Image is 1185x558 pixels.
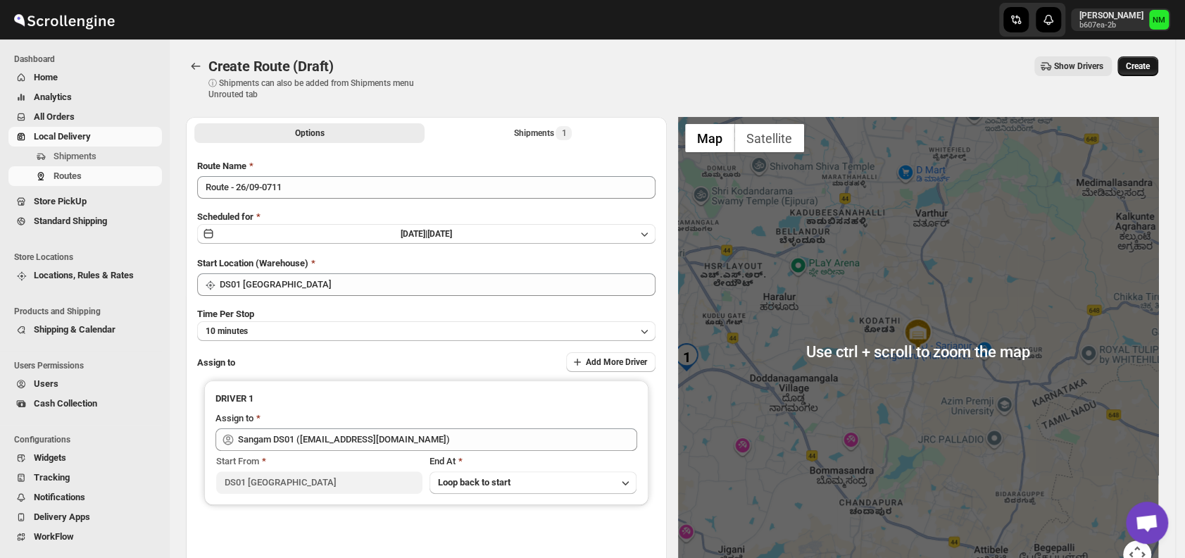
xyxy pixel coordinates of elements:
button: Locations, Rules & Rates [8,266,162,285]
span: Loop back to start [438,477,510,488]
button: Add More Driver [566,352,656,372]
span: Start From [216,456,259,466]
span: Cash Collection [34,398,97,409]
span: Routes [54,170,82,181]
p: b607ea-2b [1079,21,1143,30]
span: Users Permissions [14,360,162,371]
span: Scheduled for [197,211,253,222]
div: 1 [672,343,701,371]
span: All Orders [34,111,75,122]
span: WorkFlow [34,531,74,542]
button: Tracking [8,468,162,488]
span: Delivery Apps [34,512,90,522]
button: Routes [186,56,206,76]
span: Standard Shipping [34,216,107,226]
button: Shipments [8,147,162,166]
span: 1 [561,128,566,139]
span: [DATE] | [401,229,427,239]
span: [DATE] [427,229,452,239]
span: Products and Shipping [14,306,162,317]
p: ⓘ Shipments can also be added from Shipments menu Unrouted tab [208,77,430,100]
span: Route Name [197,161,246,171]
span: Home [34,72,58,82]
div: Shipments [513,126,572,140]
button: Notifications [8,488,162,507]
button: Create [1117,56,1158,76]
span: Assign to [197,357,235,368]
span: Local Delivery [34,131,91,142]
span: Store Locations [14,252,162,263]
div: End At [430,454,636,469]
span: Show Drivers [1054,61,1103,72]
span: Locations, Rules & Rates [34,270,134,280]
span: Create [1126,61,1150,72]
button: Show Drivers [1034,56,1112,76]
span: Shipping & Calendar [34,324,115,335]
span: Store PickUp [34,196,87,206]
button: Home [8,68,162,87]
div: Assign to [215,411,253,426]
span: Analytics [34,92,72,102]
button: Selected Shipments [427,123,658,143]
button: Show satellite imagery [734,124,804,152]
span: Users [34,378,58,389]
button: Loop back to start [430,471,636,494]
button: User menu [1071,8,1170,31]
span: Notifications [34,492,85,502]
span: Dashboard [14,54,162,65]
span: 10 minutes [206,325,248,337]
button: Routes [8,166,162,186]
p: [PERSON_NAME] [1079,10,1143,21]
button: Cash Collection [8,394,162,414]
button: 10 minutes [197,321,656,341]
span: Shipments [54,151,96,161]
span: Configurations [14,434,162,445]
div: Open chat [1126,502,1168,544]
span: Narjit Magar [1149,10,1169,30]
button: All Orders [8,107,162,127]
img: ScrollEngine [11,2,117,37]
button: WorkFlow [8,527,162,547]
input: Eg: Bengaluru Route [197,176,656,199]
h3: DRIVER 1 [215,392,637,406]
input: Search assignee [238,428,637,451]
span: Add More Driver [586,356,647,368]
button: Analytics [8,87,162,107]
button: Widgets [8,448,162,468]
button: [DATE]|[DATE] [197,224,656,244]
button: Delivery Apps [8,507,162,527]
button: Show street map [685,124,734,152]
button: All Route Options [194,123,425,143]
span: Time Per Stop [197,309,254,319]
span: Widgets [34,452,66,463]
span: Tracking [34,472,70,483]
button: Users [8,374,162,394]
span: Options [295,128,325,139]
input: Search location [220,273,656,296]
text: NM [1153,15,1165,25]
span: Start Location (Warehouse) [197,258,308,268]
button: Shipping & Calendar [8,320,162,340]
span: Create Route (Draft) [208,58,334,75]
